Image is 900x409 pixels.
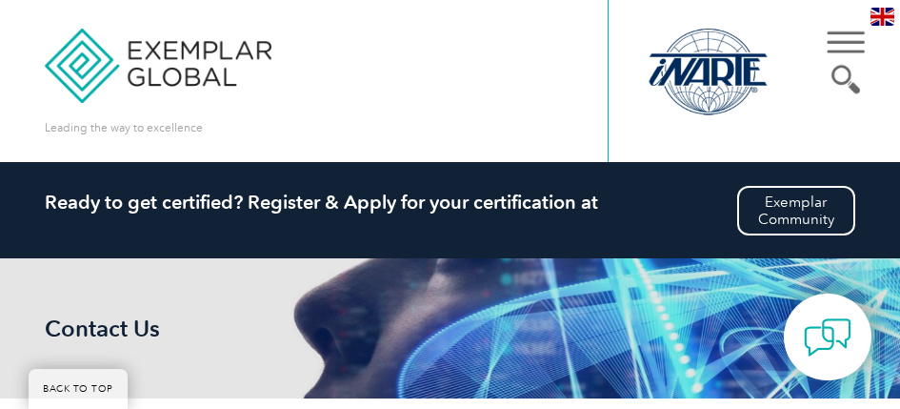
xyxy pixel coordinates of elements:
h1: Contact Us [45,316,330,341]
img: en [870,8,894,26]
img: contact-chat.png [804,314,851,361]
a: ExemplarCommunity [737,186,855,235]
p: Leading the way to excellence [45,117,203,138]
h2: Ready to get certified? Register & Apply for your certification at [45,191,855,214]
a: BACK TO TOP [29,369,128,409]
